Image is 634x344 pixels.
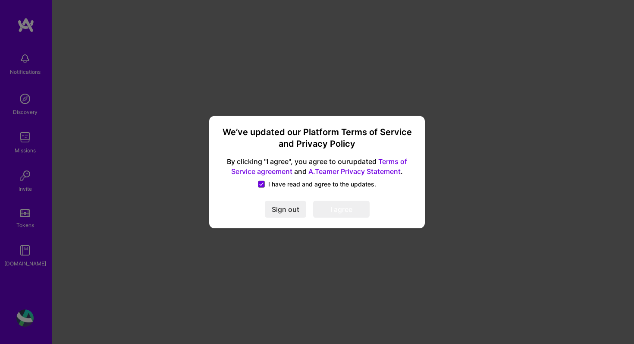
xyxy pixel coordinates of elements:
[308,167,401,176] a: A.Teamer Privacy Statement
[265,201,306,218] button: Sign out
[268,180,376,189] span: I have read and agree to the updates.
[220,157,414,177] span: By clicking "I agree", you agree to our updated and .
[220,126,414,150] h3: We’ve updated our Platform Terms of Service and Privacy Policy
[313,201,370,218] button: I agree
[231,157,407,176] a: Terms of Service agreement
